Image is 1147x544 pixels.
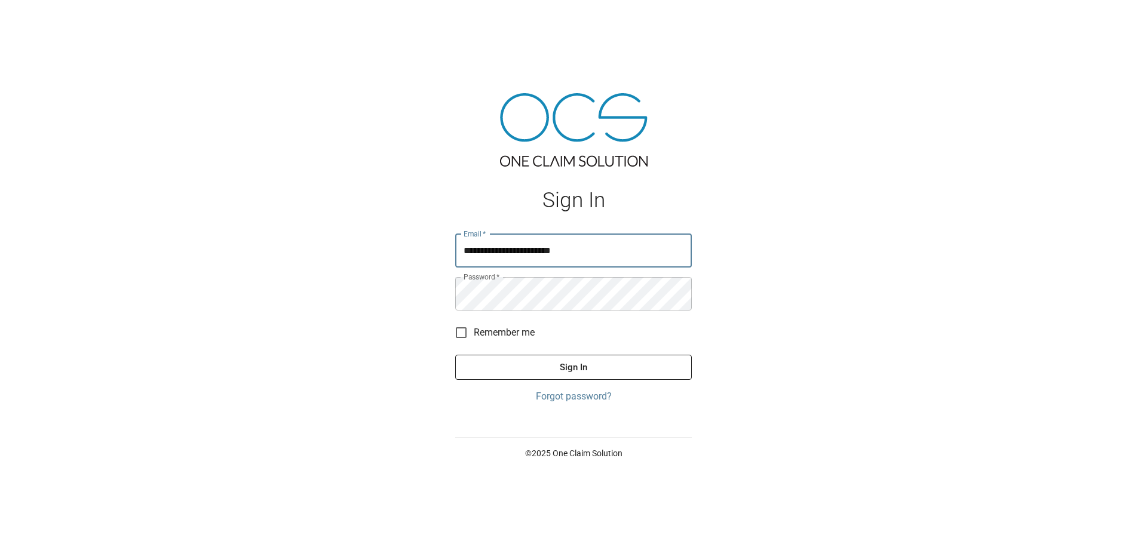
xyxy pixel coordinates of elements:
img: ocs-logo-tra.png [500,93,648,167]
h1: Sign In [455,188,692,213]
label: Email [464,229,486,239]
button: Sign In [455,355,692,380]
img: ocs-logo-white-transparent.png [14,7,62,31]
label: Password [464,272,499,282]
a: Forgot password? [455,389,692,404]
p: © 2025 One Claim Solution [455,447,692,459]
span: Remember me [474,325,535,340]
